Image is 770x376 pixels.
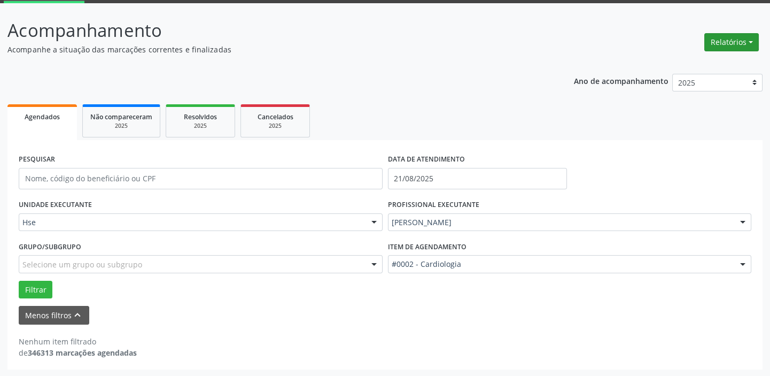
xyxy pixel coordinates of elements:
[392,259,730,270] span: #0002 - Cardiologia
[28,348,137,358] strong: 346313 marcações agendadas
[7,17,536,44] p: Acompanhamento
[19,336,137,347] div: Nenhum item filtrado
[19,151,55,168] label: PESQUISAR
[7,44,536,55] p: Acompanhe a situação das marcações correntes e finalizadas
[19,281,52,299] button: Filtrar
[25,112,60,121] span: Agendados
[19,197,92,213] label: UNIDADE EXECUTANTE
[184,112,217,121] span: Resolvidos
[388,151,465,168] label: DATA DE ATENDIMENTO
[574,74,668,87] p: Ano de acompanhamento
[258,112,293,121] span: Cancelados
[72,309,83,321] i: keyboard_arrow_up
[19,306,89,325] button: Menos filtroskeyboard_arrow_up
[22,259,142,270] span: Selecione um grupo ou subgrupo
[704,33,759,51] button: Relatórios
[90,122,152,130] div: 2025
[90,112,152,121] span: Não compareceram
[248,122,302,130] div: 2025
[22,217,361,228] span: Hse
[19,168,383,189] input: Nome, código do beneficiário ou CPF
[19,347,137,358] div: de
[388,168,567,189] input: Selecione um intervalo
[174,122,227,130] div: 2025
[388,239,466,255] label: Item de agendamento
[388,197,479,213] label: PROFISSIONAL EXECUTANTE
[19,239,81,255] label: Grupo/Subgrupo
[392,217,730,228] span: [PERSON_NAME]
